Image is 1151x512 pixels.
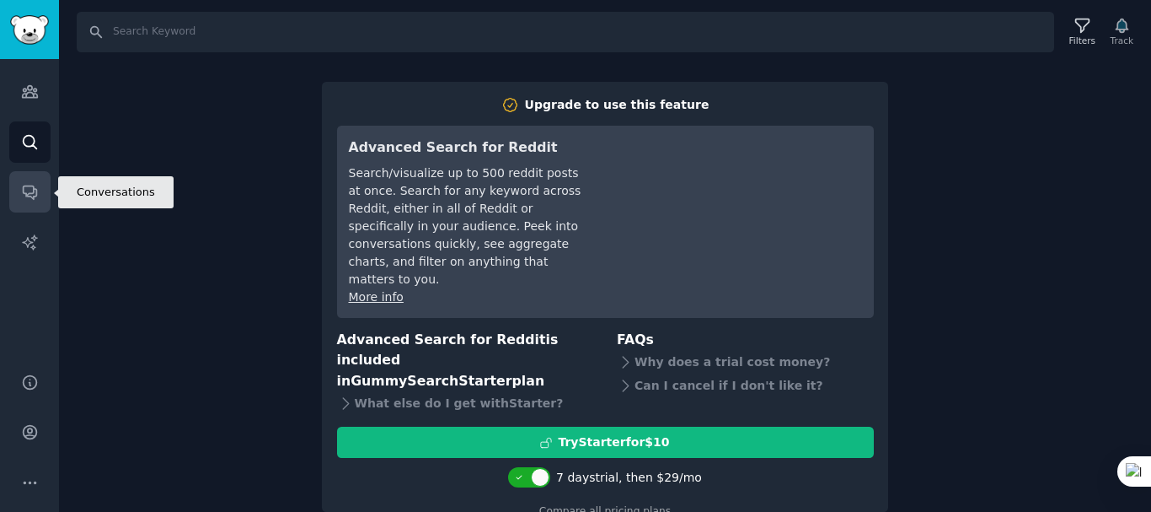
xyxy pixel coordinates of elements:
[337,427,874,458] button: TryStarterfor$10
[10,15,49,45] img: GummySearch logo
[558,434,669,451] div: Try Starter for $10
[349,164,586,288] div: Search/visualize up to 500 reddit posts at once. Search for any keyword across Reddit, either in ...
[349,137,586,159] h3: Advanced Search for Reddit
[617,330,874,351] h3: FAQs
[351,373,511,389] span: GummySearch Starter
[337,391,594,415] div: What else do I get with Starter ?
[1069,35,1095,46] div: Filters
[525,96,709,114] div: Upgrade to use this feature
[556,469,702,487] div: 7 days trial, then $ 29 /mo
[617,350,874,374] div: Why does a trial cost money?
[617,374,874,397] div: Can I cancel if I don't like it?
[77,12,1054,52] input: Search Keyword
[337,330,594,392] h3: Advanced Search for Reddit is included in plan
[349,290,404,304] a: More info
[609,137,862,264] iframe: YouTube video player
